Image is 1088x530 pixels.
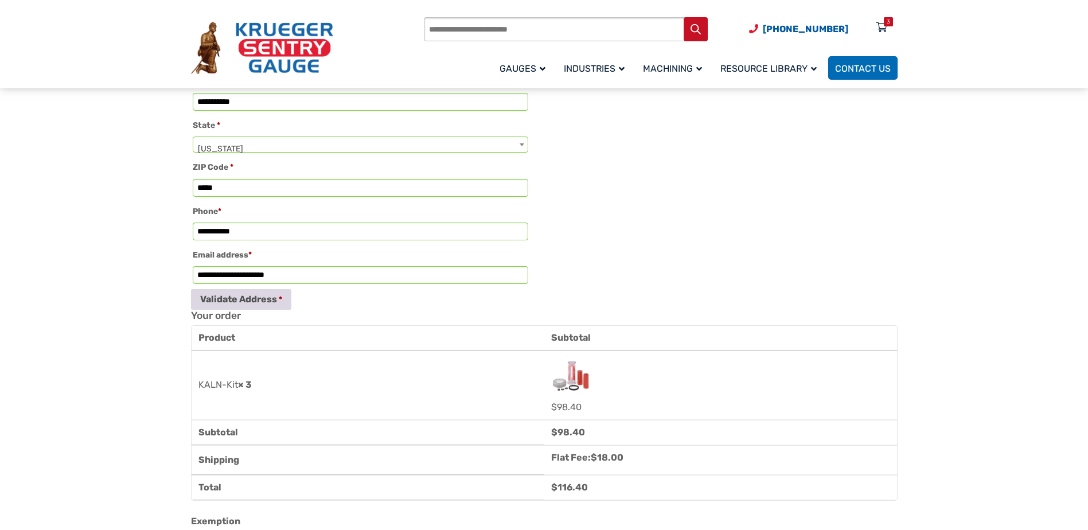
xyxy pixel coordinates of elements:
th: Shipping [192,445,544,475]
h3: Your order [191,310,898,322]
bdi: 18.00 [591,452,623,463]
a: Phone Number (920) 434-8860 [749,22,848,36]
span: $ [551,402,557,412]
a: Contact Us [828,56,898,80]
label: Flat Fee: [551,452,623,463]
img: KALN-Kit [551,356,591,396]
label: ZIP Code [193,159,528,176]
th: Product [192,326,544,350]
span: $ [551,482,557,493]
span: Industries [564,63,625,74]
label: Email address [193,247,528,263]
label: Phone [193,204,528,220]
th: Subtotal [192,420,544,445]
span: Texas [193,137,528,161]
span: $ [591,452,597,463]
span: $ [551,427,557,438]
td: KALN-Kit [192,350,544,420]
span: Resource Library [720,63,817,74]
span: Contact Us [835,63,891,74]
a: Machining [636,54,713,81]
a: Resource Library [713,54,828,81]
strong: × 3 [238,379,252,390]
span: [PHONE_NUMBER] [763,24,848,34]
bdi: 98.40 [551,402,582,412]
th: Subtotal [544,326,897,350]
span: Gauges [500,63,545,74]
div: 3 [887,17,890,26]
bdi: 98.40 [551,427,585,438]
bdi: 116.40 [551,482,588,493]
img: Krueger Sentry Gauge [191,22,333,75]
span: Machining [643,63,702,74]
label: State [193,118,528,134]
th: Total [192,475,544,500]
a: Industries [557,54,636,81]
span: State [193,137,528,153]
a: Gauges [493,54,557,81]
b: Exemption [191,516,240,527]
button: Validate Address [191,289,291,310]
